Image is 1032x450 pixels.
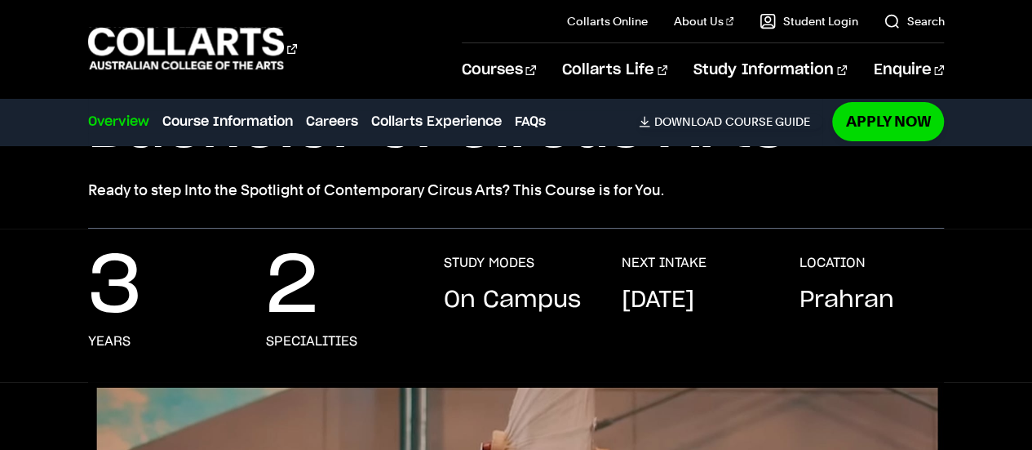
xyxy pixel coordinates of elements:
[832,102,944,140] a: Apply Now
[443,284,580,317] p: On Campus
[443,255,534,271] h3: STUDY MODES
[266,255,318,320] p: 2
[88,25,297,72] div: Go to homepage
[88,255,142,320] p: 3
[884,13,944,29] a: Search
[693,43,847,97] a: Study Information
[621,284,693,317] p: [DATE]
[371,112,502,131] a: Collarts Experience
[674,13,734,29] a: About Us
[639,114,822,129] a: DownloadCourse Guide
[88,333,131,350] h3: years
[88,112,149,131] a: Overview
[799,255,865,271] h3: LOCATION
[760,13,857,29] a: Student Login
[799,284,893,317] p: Prahran
[567,13,648,29] a: Collarts Online
[515,112,546,131] a: FAQs
[266,333,357,350] h3: specialities
[306,112,358,131] a: Careers
[873,43,944,97] a: Enquire
[88,179,945,202] p: Ready to step Into the Spotlight of Contemporary Circus Arts? This Course is for You.
[562,43,667,97] a: Collarts Life
[162,112,293,131] a: Course Information
[462,43,536,97] a: Courses
[621,255,706,271] h3: NEXT INTAKE
[653,114,721,129] span: Download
